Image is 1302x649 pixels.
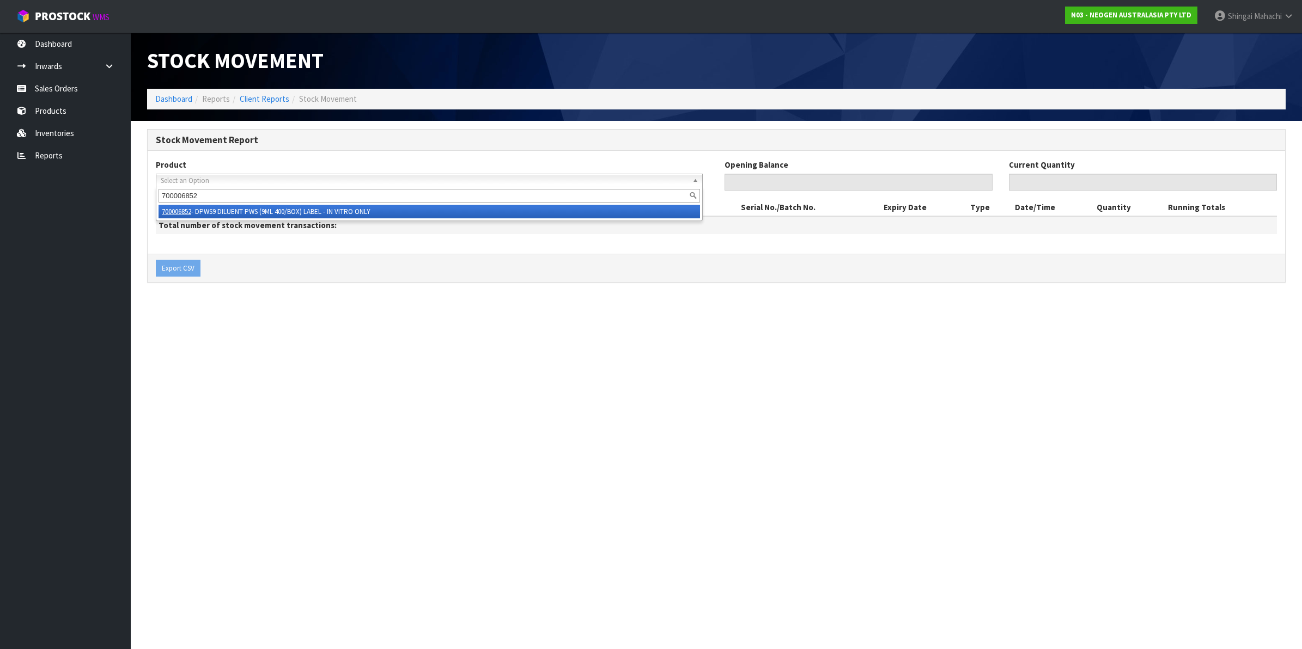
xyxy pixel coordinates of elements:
[968,199,1012,216] th: Type
[1009,159,1075,170] label: Current Quantity
[159,220,337,230] strong: Total number of stock movement transactions:
[156,159,186,170] label: Product
[1165,199,1277,216] th: Running Totals
[202,94,230,104] span: Reports
[1254,11,1282,21] span: Mahachi
[240,94,289,104] a: Client Reports
[1094,199,1165,216] th: Quantity
[16,9,30,23] img: cube-alt.png
[881,199,968,216] th: Expiry Date
[725,159,788,170] label: Opening Balance
[161,174,688,187] span: Select an Option
[35,9,90,23] span: ProStock
[93,12,109,22] small: WMS
[155,94,192,104] a: Dashboard
[299,94,357,104] span: Stock Movement
[156,135,1277,145] h3: Stock Movement Report
[162,207,191,216] em: 700006852
[1071,10,1191,20] strong: N03 - NEOGEN AUSTRALASIA PTY LTD
[156,260,200,277] button: Export CSV
[159,205,700,218] li: - DPWS9 DILUENT PWS (9ML 400/BOX) LABEL - IN VITRO ONLY
[1012,199,1094,216] th: Date/Time
[1228,11,1252,21] span: Shingai
[147,47,324,74] span: Stock Movement
[738,199,881,216] th: Serial No./Batch No.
